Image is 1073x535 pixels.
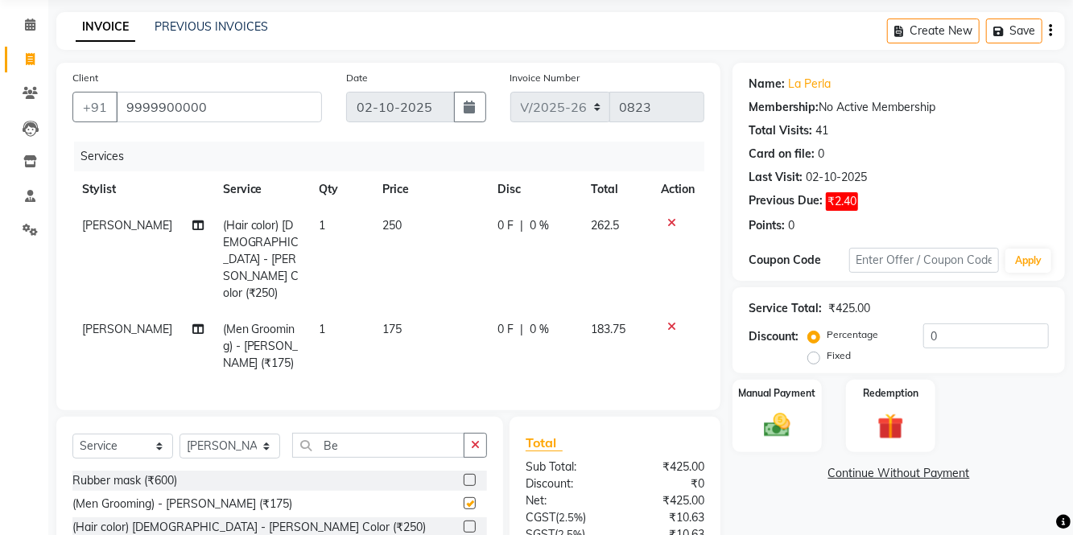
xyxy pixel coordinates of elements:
[749,217,785,234] div: Points:
[72,71,98,85] label: Client
[514,509,615,526] div: ( )
[382,218,402,233] span: 250
[615,475,716,492] div: ₹0
[514,492,615,509] div: Net:
[373,171,488,208] th: Price
[526,510,555,525] span: CGST
[749,252,848,269] div: Coupon Code
[521,217,524,234] span: |
[498,321,514,338] span: 0 F
[806,169,867,186] div: 02-10-2025
[815,122,828,139] div: 41
[826,192,858,211] span: ₹2.40
[827,327,878,342] label: Percentage
[498,217,514,234] span: 0 F
[319,322,325,336] span: 1
[749,300,822,317] div: Service Total:
[749,192,823,211] div: Previous Due:
[489,171,582,208] th: Disc
[319,218,325,233] span: 1
[82,322,172,336] span: [PERSON_NAME]
[72,171,213,208] th: Stylist
[530,217,550,234] span: 0 %
[72,496,292,512] div: (Men Grooming) - [PERSON_NAME] (₹175)
[223,218,299,300] span: (Hair color) [DEMOGRAPHIC_DATA] - [PERSON_NAME] Color (₹250)
[72,92,118,122] button: +91
[887,19,980,43] button: Create New
[615,459,716,475] div: ₹425.00
[72,472,177,489] div: Rubber mask (₹600)
[651,171,704,208] th: Action
[514,475,615,492] div: Discount:
[788,76,831,93] a: La Perla
[828,300,870,317] div: ₹425.00
[739,386,816,401] label: Manual Payment
[869,410,912,443] img: _gift.svg
[526,434,563,451] span: Total
[749,169,803,186] div: Last Visit:
[213,171,309,208] th: Service
[510,71,580,85] label: Invoice Number
[292,433,464,458] input: Search or Scan
[521,321,524,338] span: |
[581,171,651,208] th: Total
[749,328,799,345] div: Discount:
[530,321,550,338] span: 0 %
[788,217,794,234] div: 0
[863,386,918,401] label: Redemption
[749,122,812,139] div: Total Visits:
[591,218,619,233] span: 262.5
[223,322,299,370] span: (Men Grooming) - [PERSON_NAME] (₹175)
[514,459,615,475] div: Sub Total:
[155,19,268,34] a: PREVIOUS INVOICES
[346,71,368,85] label: Date
[76,13,135,42] a: INVOICE
[74,142,716,171] div: Services
[615,492,716,509] div: ₹425.00
[116,92,322,122] input: Search by Name/Mobile/Email/Code
[827,348,851,363] label: Fixed
[591,322,625,336] span: 183.75
[749,76,785,93] div: Name:
[756,410,799,441] img: _cash.svg
[749,146,815,163] div: Card on file:
[309,171,373,208] th: Qty
[559,511,583,524] span: 2.5%
[818,146,824,163] div: 0
[749,99,819,116] div: Membership:
[749,99,1049,116] div: No Active Membership
[382,322,402,336] span: 175
[615,509,716,526] div: ₹10.63
[82,218,172,233] span: [PERSON_NAME]
[736,465,1062,482] a: Continue Without Payment
[986,19,1042,43] button: Save
[1005,249,1051,273] button: Apply
[849,248,999,273] input: Enter Offer / Coupon Code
